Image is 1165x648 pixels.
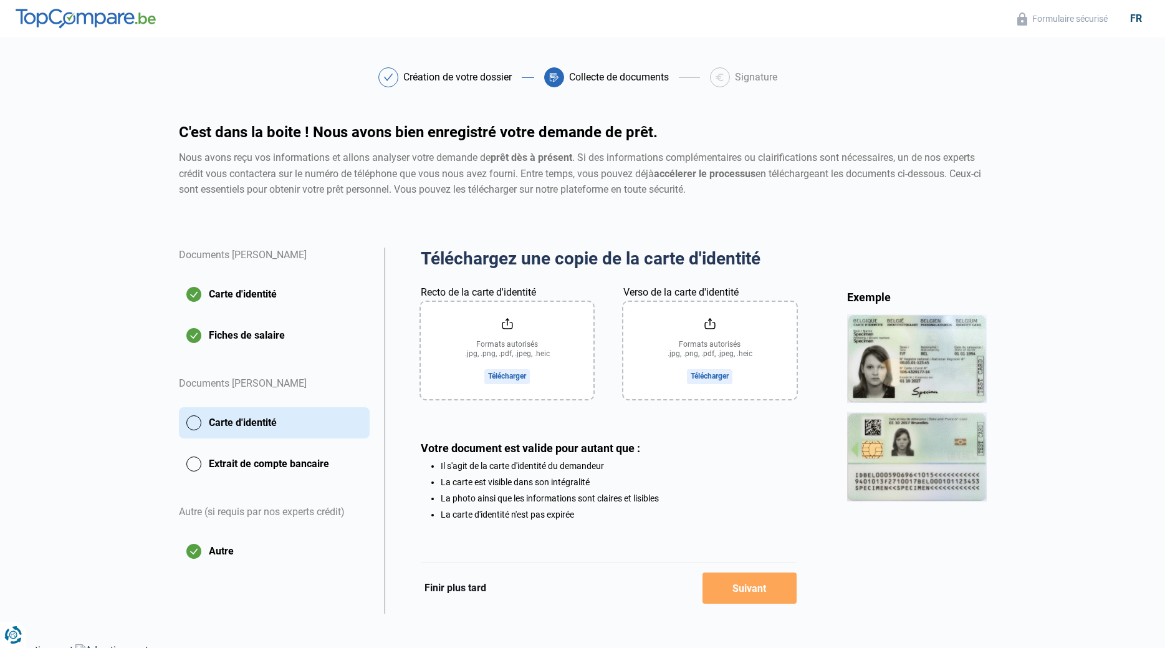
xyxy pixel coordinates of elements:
[421,442,797,455] div: Votre document est valide pour autant que :
[179,361,370,407] div: Documents [PERSON_NAME]
[735,72,777,82] div: Signature
[403,72,512,82] div: Création de votre dossier
[179,490,370,536] div: Autre (si requis par nos experts crédit)
[179,248,370,279] div: Documents [PERSON_NAME]
[1014,12,1111,26] button: Formulaire sécurisé
[441,510,797,520] li: La carte d'identité n'est pas expirée
[441,461,797,471] li: Il s'agit de la carte d'identité du demandeur
[179,150,987,198] div: Nous avons reçu vos informations et allons analyser votre demande de . Si des informations complé...
[491,152,572,163] strong: prêt dès à présent
[179,536,370,567] button: Autre
[179,407,370,438] button: Carte d'identité
[16,9,156,29] img: TopCompare.be
[847,314,987,501] img: idCard
[441,477,797,487] li: La carte est visible dans son intégralité
[569,72,669,82] div: Collecte de documents
[179,448,370,480] button: Extrait de compte bancaire
[179,125,987,140] h1: C'est dans la boite ! Nous avons bien enregistré votre demande de prêt.
[441,493,797,503] li: La photo ainsi que les informations sont claires et lisibles
[179,320,370,351] button: Fiches de salaire
[654,168,755,180] strong: accélerer le processus
[179,279,370,310] button: Carte d'identité
[702,573,797,604] button: Suivant
[421,285,536,300] label: Recto de la carte d'identité
[847,290,987,304] div: Exemple
[1123,12,1149,24] div: fr
[421,248,797,270] h2: Téléchargez une copie de la carte d'identité
[421,580,490,596] button: Finir plus tard
[623,285,739,300] label: Verso de la carte d'identité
